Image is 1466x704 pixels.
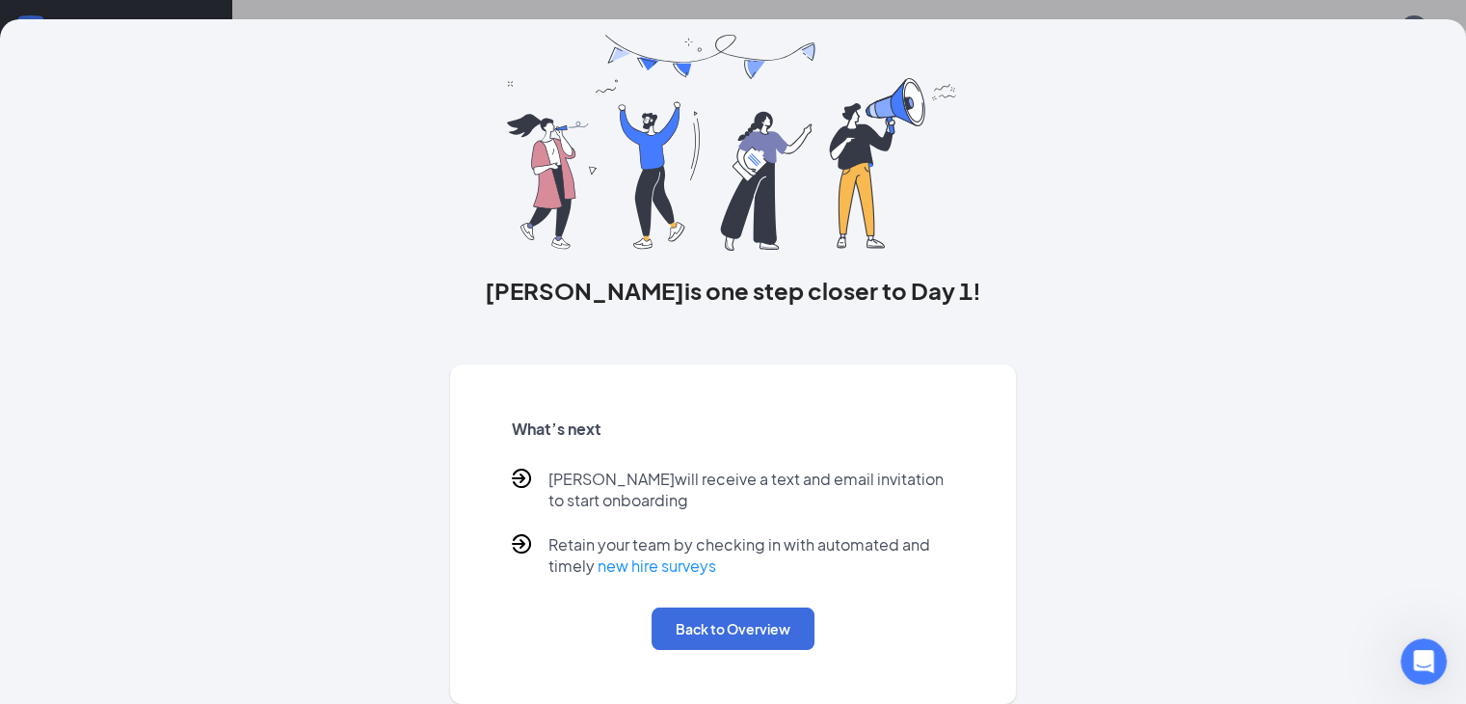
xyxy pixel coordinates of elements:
iframe: Intercom live chat [1400,638,1447,685]
button: Back to Overview [652,608,814,650]
h3: [PERSON_NAME] is one step closer to Day 1! [450,274,1016,307]
p: [PERSON_NAME] will receive a text and email invitation to start onboarding [548,469,954,511]
a: new hire surveys [598,555,716,576]
p: Retain your team by checking in with automated and timely [548,534,954,577]
h5: What’s next [512,419,954,440]
img: you are all set [507,35,959,251]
